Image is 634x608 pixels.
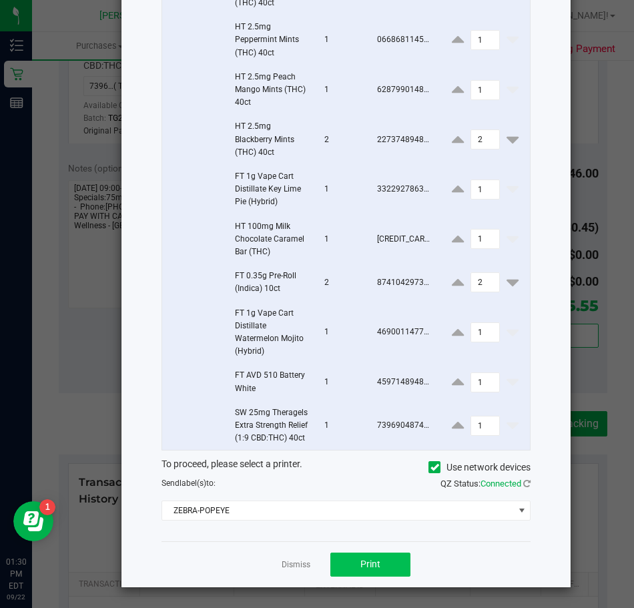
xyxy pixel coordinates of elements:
[227,65,316,115] td: HT 2.5mg Peach Mango Mints (THC) 40ct
[369,401,440,450] td: 7396904874906261
[316,401,369,450] td: 1
[330,553,410,577] button: Print
[316,264,369,301] td: 2
[227,264,316,301] td: FT 0.35g Pre-Roll (Indica) 10ct
[180,479,206,488] span: label(s)
[13,501,53,541] iframe: Resource center
[316,15,369,65] td: 1
[227,401,316,450] td: SW 25mg Theragels Extra Strength Relief (1:9 CBD:THC) 40ct
[369,364,440,400] td: 4597148948972163
[316,115,369,165] td: 2
[316,165,369,215] td: 1
[369,115,440,165] td: 2273748948985121
[282,559,310,571] a: Dismiss
[316,215,369,265] td: 1
[227,364,316,400] td: FT AVD 510 Battery White
[162,501,514,520] span: ZEBRA-POPEYE
[227,165,316,215] td: FT 1g Vape Cart Distillate Key Lime Pie (Hybrid)
[360,559,380,569] span: Print
[151,457,541,477] div: To proceed, please select a printer.
[227,302,316,364] td: FT 1g Vape Cart Distillate Watermelon Mojito (Hybrid)
[316,302,369,364] td: 1
[369,215,440,265] td: [CREDIT_CARD_NUMBER]
[316,364,369,400] td: 1
[369,65,440,115] td: 6287990148913496
[316,65,369,115] td: 1
[162,479,216,488] span: Send to:
[440,479,531,489] span: QZ Status:
[481,479,521,489] span: Connected
[369,165,440,215] td: 3322927863960198
[369,302,440,364] td: 4690011477117581
[227,115,316,165] td: HT 2.5mg Blackberry Mints (THC) 40ct
[369,264,440,301] td: 8741042973621200
[39,499,55,515] iframe: Resource center unread badge
[227,215,316,265] td: HT 100mg Milk Chocolate Caramel Bar (THC)
[428,461,531,475] label: Use network devices
[369,15,440,65] td: 0668681145568404
[227,15,316,65] td: HT 2.5mg Peppermint Mints (THC) 40ct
